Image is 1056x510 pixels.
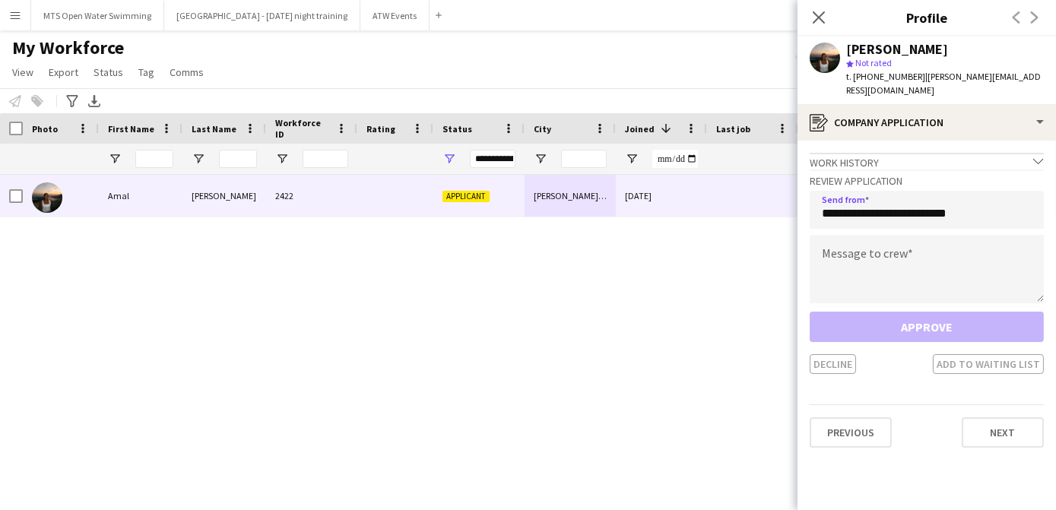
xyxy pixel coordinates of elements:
button: Open Filter Menu [192,152,205,166]
a: Status [87,62,129,82]
span: t. [PHONE_NUMBER] [846,71,925,82]
div: Amal [99,175,182,217]
span: View [12,65,33,79]
span: My Workforce [12,36,124,59]
div: [PERSON_NAME] [846,43,948,56]
button: Open Filter Menu [108,152,122,166]
div: [DATE] [616,175,707,217]
button: [GEOGRAPHIC_DATA] - [DATE] night training [164,1,360,30]
input: Joined Filter Input [652,150,698,168]
span: Last job [716,123,750,135]
span: Last Name [192,123,236,135]
span: | [PERSON_NAME][EMAIL_ADDRESS][DOMAIN_NAME] [846,71,1041,96]
span: First Name [108,123,154,135]
a: Comms [163,62,210,82]
span: Comms [170,65,204,79]
input: First Name Filter Input [135,150,173,168]
span: Rating [366,123,395,135]
button: MTS Open Water Swimming [31,1,164,30]
button: Open Filter Menu [625,152,639,166]
h3: Profile [798,8,1056,27]
img: Amal Mohamed [32,182,62,213]
span: City [534,123,551,135]
div: [PERSON_NAME] [182,175,266,217]
span: Tag [138,65,154,79]
app-action-btn: Advanced filters [63,92,81,110]
button: ATW Events [360,1,430,30]
app-action-btn: Export XLSX [85,92,103,110]
div: 2422 [266,175,357,217]
span: Export [49,65,78,79]
h3: Review Application [810,174,1044,188]
button: Next [962,417,1044,448]
span: Status [442,123,472,135]
div: Work history [810,153,1044,169]
button: Open Filter Menu [534,152,547,166]
span: Photo [32,123,58,135]
span: Not rated [855,57,892,68]
div: Company application [798,104,1056,141]
input: Last Name Filter Input [219,150,257,168]
span: Joined [625,123,655,135]
span: Workforce ID [275,117,330,140]
span: Status [94,65,123,79]
input: City Filter Input [561,150,607,168]
a: Tag [132,62,160,82]
span: Applicant [442,191,490,202]
button: Open Filter Menu [275,152,289,166]
a: Export [43,62,84,82]
button: Previous [810,417,892,448]
input: Workforce ID Filter Input [303,150,348,168]
a: View [6,62,40,82]
button: Open Filter Menu [442,152,456,166]
div: [PERSON_NAME][GEOGRAPHIC_DATA] [525,175,616,217]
